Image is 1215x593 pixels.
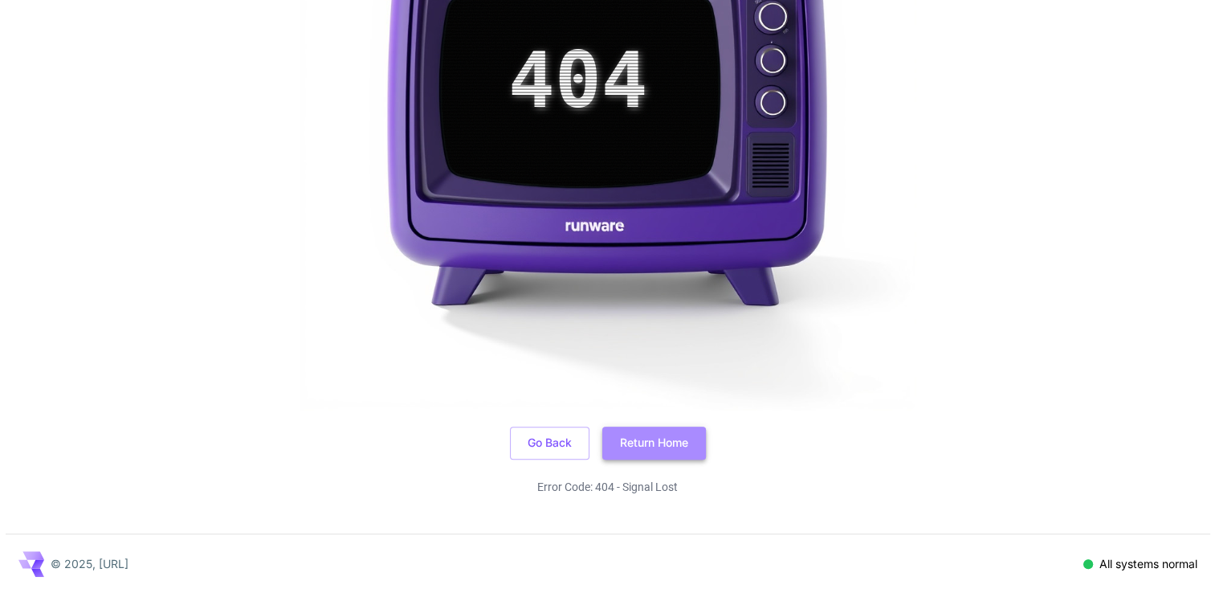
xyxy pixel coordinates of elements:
p: © 2025, [URL] [51,555,128,572]
button: Return Home [602,427,706,460]
button: Go Back [510,427,589,460]
p: Error Code: 404 - Signal Lost [537,479,678,495]
p: All systems normal [1099,555,1197,572]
